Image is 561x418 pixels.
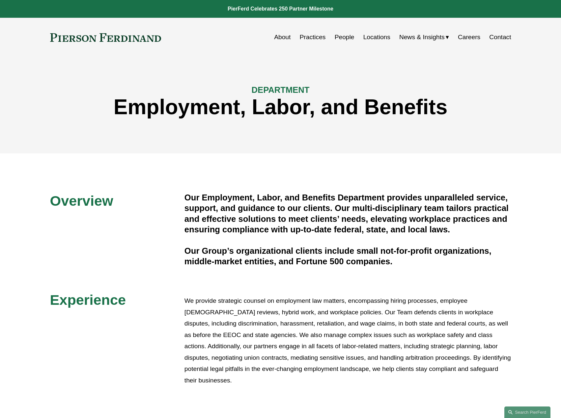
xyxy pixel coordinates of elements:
h4: Our Group’s organizational clients include small not-for-profit organizations, middle-market enti... [184,246,511,267]
span: News & Insights [399,32,445,43]
a: Practices [300,31,326,43]
h4: Our Employment, Labor, and Benefits Department provides unparalleled service, support, and guidan... [184,192,511,235]
a: Locations [363,31,390,43]
span: Overview [50,193,113,209]
span: Experience [50,292,126,308]
span: DEPARTMENT [252,85,310,94]
a: Contact [489,31,511,43]
a: folder dropdown [399,31,449,43]
a: People [335,31,354,43]
a: Search this site [504,406,550,418]
h1: Employment, Labor, and Benefits [50,95,511,119]
a: Careers [458,31,480,43]
a: About [274,31,291,43]
p: We provide strategic counsel on employment law matters, encompassing hiring processes, employee [... [184,295,511,386]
